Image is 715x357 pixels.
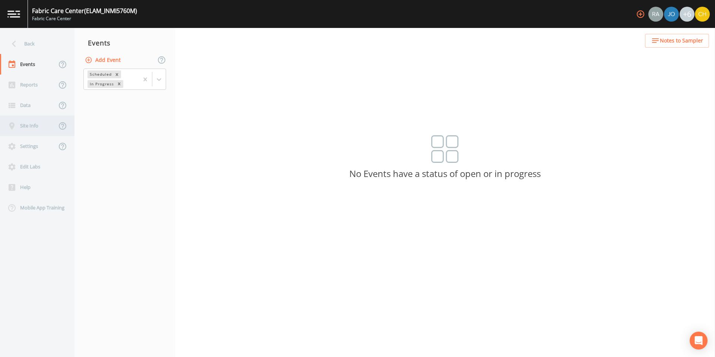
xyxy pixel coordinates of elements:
button: Notes to Sampler [645,34,709,48]
div: Remove Scheduled [113,70,121,78]
img: 7493944169e4cb9b715a099ebe515ac2 [648,7,663,22]
div: Fabric Care Center [32,15,137,22]
div: In Progress [88,80,115,88]
div: Events [74,34,175,52]
div: Scheduled [88,70,113,78]
div: +6 [680,7,695,22]
span: Notes to Sampler [660,36,703,45]
div: Remove In Progress [115,80,123,88]
div: Open Intercom Messenger [690,332,708,350]
img: svg%3e [431,135,459,163]
div: Josh Dutton [664,7,679,22]
button: Add Event [83,53,124,67]
img: logo [7,10,20,18]
div: Radlie J Storer [648,7,664,22]
img: eb8b2c35ded0d5aca28d215f14656a61 [664,7,679,22]
div: Fabric Care Center (ELAM_INMI5760M) [32,6,137,15]
p: No Events have a status of open or in progress [175,170,715,177]
img: d86ae1ecdc4518aa9066df4dc24f587e [695,7,710,22]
